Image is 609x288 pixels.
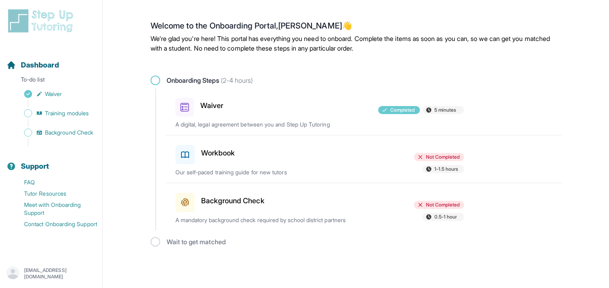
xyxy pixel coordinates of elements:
a: Waiver [6,88,102,100]
a: Dashboard [6,59,59,71]
button: [EMAIL_ADDRESS][DOMAIN_NAME] [6,266,96,281]
h3: Workbook [201,147,235,159]
a: WaiverCompleted5 minutesA digital, legal agreement between you and Step Up Tutoring [166,88,562,135]
span: 1-1.5 hours [434,166,458,172]
p: A digital, legal agreement between you and Step Up Tutoring [175,121,363,129]
p: Our self-paced training guide for new tutors [175,168,363,176]
h2: Welcome to the Onboarding Portal, [PERSON_NAME] 👋 [151,21,562,34]
span: Not Completed [426,202,460,208]
span: Dashboard [21,59,59,71]
a: Training modules [6,108,102,119]
span: Support [21,161,49,172]
a: Meet with Onboarding Support [6,199,102,219]
img: logo [6,8,78,34]
button: Support [3,148,99,175]
p: To-do list [3,76,99,87]
span: (2-4 hours) [219,76,253,84]
span: 0.5-1 hour [434,214,457,220]
a: WorkbookNot Completed1-1.5 hoursOur self-paced training guide for new tutors [166,135,562,183]
span: Background Check [45,129,93,137]
span: 5 minutes [434,107,456,113]
span: Waiver [45,90,62,98]
a: Contact Onboarding Support [6,219,102,230]
p: A mandatory background check required by school district partners [175,216,363,224]
span: Onboarding Steps [167,76,253,85]
span: Not Completed [426,154,460,160]
span: Training modules [45,109,89,117]
a: FAQ [6,177,102,188]
a: Tutor Resources [6,188,102,199]
h3: Background Check [201,195,265,206]
p: [EMAIL_ADDRESS][DOMAIN_NAME] [24,267,96,280]
span: Completed [390,107,415,113]
button: Dashboard [3,47,99,74]
h3: Waiver [200,100,223,111]
a: Background CheckNot Completed0.5-1 hourA mandatory background check required by school district p... [166,183,562,231]
p: We're glad you're here! This portal has everything you need to onboard. Complete the items as soo... [151,34,562,53]
a: Background Check [6,127,102,138]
